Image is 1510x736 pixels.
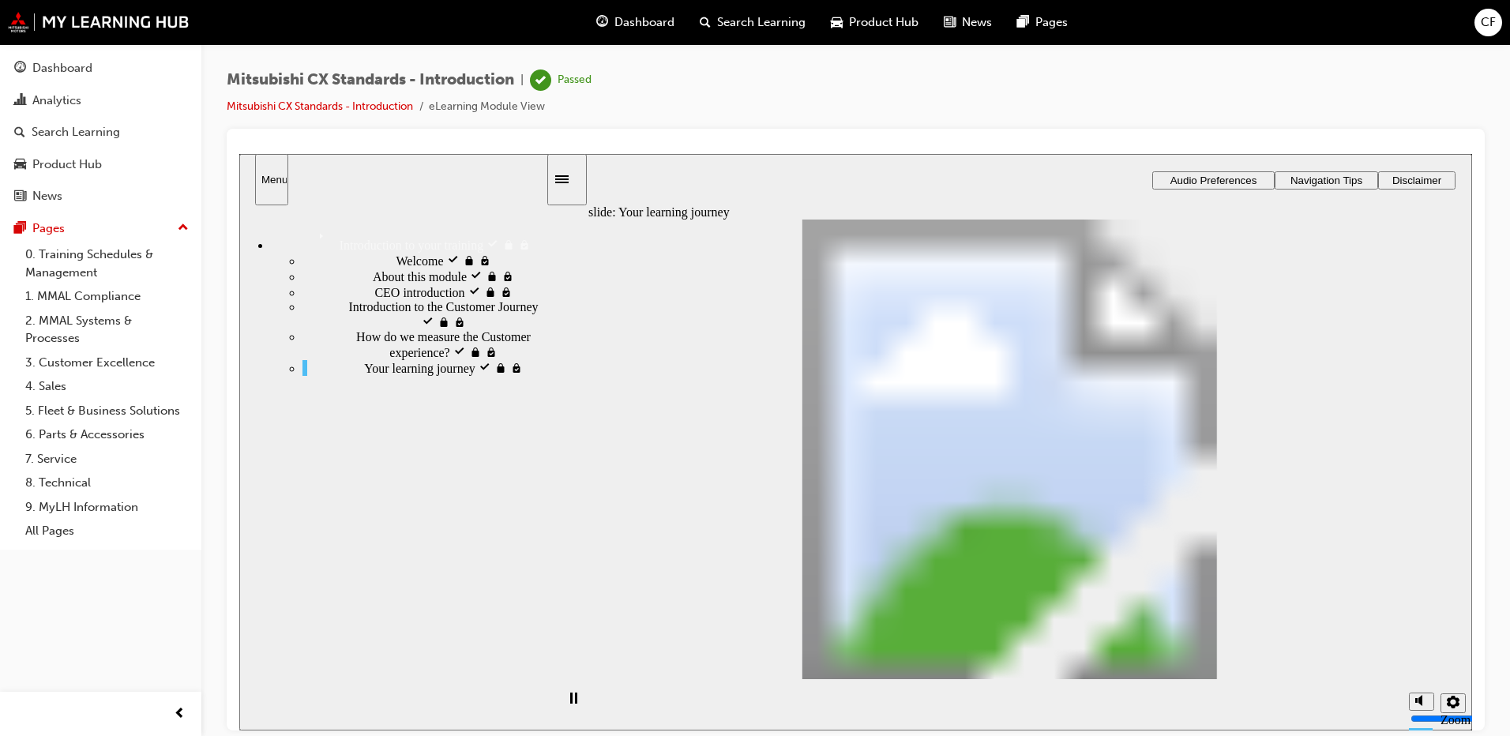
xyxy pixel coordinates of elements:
a: Search Learning [6,118,195,147]
a: 7. Service [19,447,195,471]
span: car-icon [831,13,843,32]
button: settings [1201,539,1226,559]
a: 4. Sales [19,374,195,399]
div: CEO introduction [63,130,306,146]
a: car-iconProduct Hub [818,6,931,39]
a: 8. Technical [19,471,195,495]
div: Welcome [63,99,306,115]
button: play/pause [316,538,343,565]
button: CF [1474,9,1502,36]
span: | [520,71,524,89]
span: visited, locked [239,100,252,114]
a: news-iconNews [931,6,1005,39]
span: car-icon [14,158,26,172]
div: misc controls [1162,525,1225,576]
span: locked [263,84,279,98]
button: Navigation Tips [1035,17,1139,36]
span: visited, locked [279,84,291,98]
div: News [32,187,62,205]
span: search-icon [14,126,25,140]
a: All Pages [19,519,195,543]
div: Introduction to your training [32,72,306,99]
a: News [6,182,195,211]
div: Analytics [32,92,81,110]
div: About this module [63,115,306,130]
img: mmal [8,12,190,32]
li: eLearning Module View [429,98,545,116]
span: guage-icon [596,13,608,32]
a: pages-iconPages [1005,6,1080,39]
span: Audio Preferences [931,21,1018,32]
a: 9. MyLH Information [19,495,195,520]
span: chart-icon [14,94,26,108]
span: prev-icon [174,704,186,724]
span: Dashboard [614,13,674,32]
a: 0. Training Schedules & Management [19,242,195,284]
span: Search Learning [717,13,806,32]
div: playback controls [316,525,343,576]
div: Dashboard [32,59,92,77]
button: Audio Preferences [913,17,1035,36]
span: Mitsubishi CX Standards - Introduction [227,71,514,89]
a: 3. Customer Excellence [19,351,195,375]
button: Disclaimer [1139,17,1216,36]
span: Product Hub [849,13,918,32]
span: Navigation Tips [1051,21,1123,32]
span: Introduction to your training [100,84,245,98]
a: 2. MMAL Systems & Processes [19,309,195,351]
a: search-iconSearch Learning [687,6,818,39]
a: 5. Fleet & Business Solutions [19,399,195,423]
div: Introduction to the Customer Journey [63,146,306,176]
button: DashboardAnalyticsSearch LearningProduct HubNews [6,51,195,214]
span: visited, locked [262,116,275,130]
a: Product Hub [6,150,195,179]
div: Passed [558,73,592,88]
label: Zoom to fit [1201,559,1231,601]
span: news-icon [944,13,956,32]
a: Dashboard [6,54,195,83]
button: volume [1170,539,1195,557]
div: Menu [22,20,43,32]
div: Search Learning [32,123,120,141]
a: guage-iconDashboard [584,6,687,39]
a: Analytics [6,86,195,115]
div: How do we measure the Customer experience? [63,176,306,206]
button: Pages [6,214,195,243]
div: Pages [32,220,65,238]
span: news-icon [14,190,26,204]
span: up-icon [178,218,189,238]
span: visited [247,84,263,98]
span: CF [1481,13,1496,32]
span: pages-icon [14,222,26,236]
span: search-icon [700,13,711,32]
a: 1. MMAL Compliance [19,284,195,309]
span: pages-icon [1017,13,1029,32]
a: 6. Parts & Accessories [19,422,195,447]
div: Your learning journey [63,206,306,222]
span: visited, locked [261,132,273,145]
span: visited, locked [271,208,284,221]
span: Disclaimer [1153,21,1202,32]
span: Pages [1035,13,1068,32]
a: Mitsubishi CX Standards - Introduction [227,100,413,113]
div: Product Hub [32,156,102,174]
span: learningRecordVerb_PASS-icon [530,69,551,91]
span: News [962,13,992,32]
input: volume [1171,558,1273,571]
span: guage-icon [14,62,26,76]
